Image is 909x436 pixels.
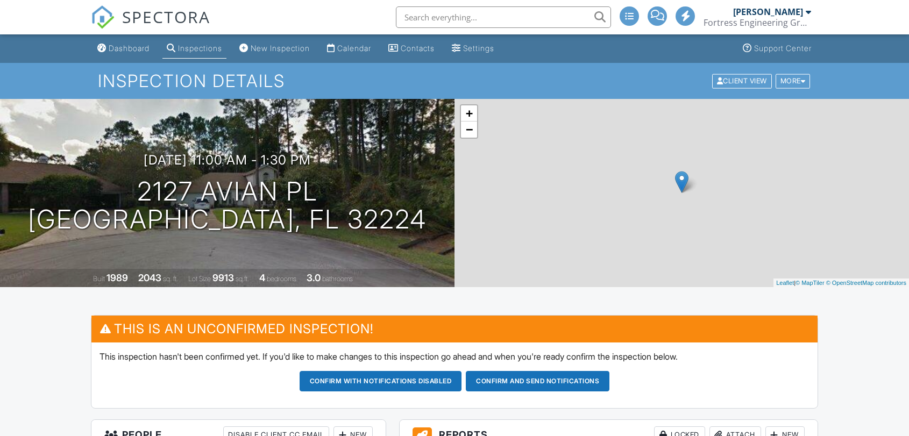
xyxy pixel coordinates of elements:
[796,280,825,286] a: © MapTiler
[163,275,178,283] span: sq. ft.
[754,44,812,53] div: Support Center
[109,44,150,53] div: Dashboard
[826,280,906,286] a: © OpenStreetMap contributors
[106,272,128,283] div: 1989
[300,371,462,391] button: Confirm with notifications disabled
[235,39,314,59] a: New Inspection
[466,371,609,391] button: Confirm and send notifications
[212,272,234,283] div: 9913
[337,44,371,53] div: Calendar
[776,74,811,88] div: More
[712,74,772,88] div: Client View
[122,5,210,28] span: SPECTORA
[384,39,439,59] a: Contacts
[396,6,611,28] input: Search everything...
[323,39,375,59] a: Calendar
[251,44,310,53] div: New Inspection
[91,15,210,37] a: SPECTORA
[307,272,321,283] div: 3.0
[738,39,816,59] a: Support Center
[461,121,477,138] a: Zoom out
[100,351,809,362] p: This inspection hasn't been confirmed yet. If you'd like to make changes to this inspection go ah...
[463,44,494,53] div: Settings
[448,39,499,59] a: Settings
[267,275,296,283] span: bedrooms
[138,272,161,283] div: 2043
[91,316,818,342] h3: This is an Unconfirmed Inspection!
[401,44,435,53] div: Contacts
[178,44,222,53] div: Inspections
[322,275,353,283] span: bathrooms
[144,153,311,167] h3: [DATE] 11:00 am - 1:30 pm
[773,278,909,288] div: |
[711,76,775,84] a: Client View
[733,6,803,17] div: [PERSON_NAME]
[91,5,115,29] img: The Best Home Inspection Software - Spectora
[236,275,249,283] span: sq.ft.
[259,272,265,283] div: 4
[28,177,427,234] h1: 2127 Avian Pl [GEOGRAPHIC_DATA], FL 32224
[162,39,226,59] a: Inspections
[98,72,811,90] h1: Inspection Details
[776,280,794,286] a: Leaflet
[93,275,105,283] span: Built
[93,39,154,59] a: Dashboard
[704,17,811,28] div: Fortress Engineering Group LLC
[188,275,211,283] span: Lot Size
[461,105,477,121] a: Zoom in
